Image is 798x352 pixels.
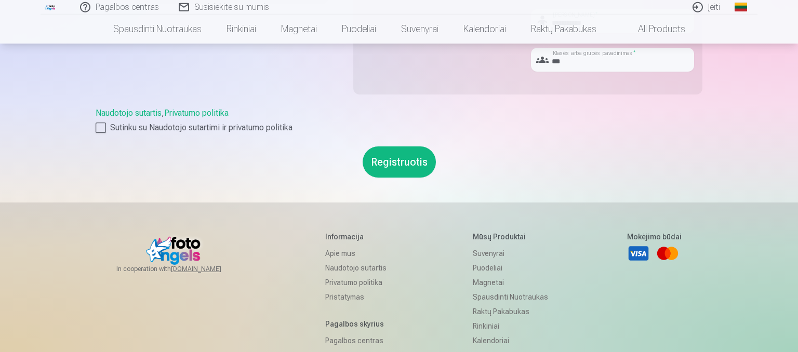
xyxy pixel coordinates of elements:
[473,333,548,348] a: Kalendoriai
[96,108,162,118] a: Naudotojo sutartis
[96,107,702,134] div: ,
[325,319,394,329] h5: Pagalbos skyrius
[171,265,246,273] a: [DOMAIN_NAME]
[609,15,698,44] a: All products
[325,232,394,242] h5: Informacija
[45,4,56,10] img: /fa2
[101,15,214,44] a: Spausdinti nuotraukas
[473,290,548,304] a: Spausdinti nuotraukas
[473,246,548,261] a: Suvenyrai
[325,275,394,290] a: Privatumo politika
[656,242,679,265] a: Mastercard
[451,15,518,44] a: Kalendoriai
[627,242,650,265] a: Visa
[325,261,394,275] a: Naudotojo sutartis
[389,15,451,44] a: Suvenyrai
[363,146,436,178] button: Registruotis
[473,275,548,290] a: Magnetai
[473,304,548,319] a: Raktų pakabukas
[325,333,394,348] a: Pagalbos centras
[627,232,682,242] h5: Mokėjimo būdai
[269,15,329,44] a: Magnetai
[214,15,269,44] a: Rinkiniai
[473,319,548,333] a: Rinkiniai
[325,290,394,304] a: Pristatymas
[96,121,702,134] label: Sutinku su Naudotojo sutartimi ir privatumo politika
[473,261,548,275] a: Puodeliai
[473,232,548,242] h5: Mūsų produktai
[116,265,246,273] span: In cooperation with
[164,108,229,118] a: Privatumo politika
[325,246,394,261] a: Apie mus
[518,15,609,44] a: Raktų pakabukas
[329,15,389,44] a: Puodeliai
